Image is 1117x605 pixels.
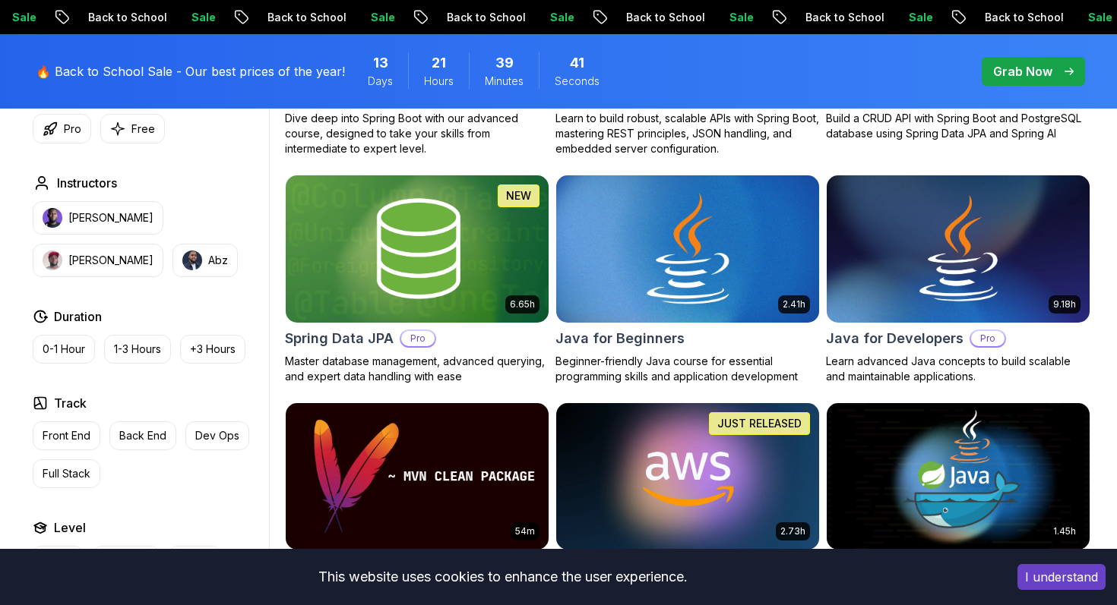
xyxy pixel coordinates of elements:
button: instructor imgAbz [172,244,238,277]
span: 39 Minutes [495,52,514,74]
p: Back to School [236,10,340,25]
span: 41 Seconds [570,52,584,74]
span: Minutes [485,74,524,89]
p: Grab Now [993,62,1052,80]
span: 13 Days [373,52,388,74]
h2: Level [54,518,86,537]
p: Pro [401,331,435,346]
button: 1-3 Hours [104,335,171,364]
p: Pro [971,331,1005,346]
p: 54m [515,525,535,537]
p: 2.73h [780,525,805,537]
button: Accept cookies [1017,564,1106,590]
img: Spring Data JPA card [286,175,549,323]
img: AWS for Developers card [556,403,819,550]
p: Back to School [595,10,698,25]
p: Learn advanced Java concepts to build scalable and maintainable applications. [826,354,1090,384]
p: 9.18h [1053,298,1076,310]
button: instructor img[PERSON_NAME] [33,244,163,277]
p: Back to School [774,10,878,25]
p: NEW [506,188,531,203]
a: Spring Data JPA card6.65hNEWSpring Data JPAProMaster database management, advanced querying, and ... [285,175,549,384]
span: Seconds [555,74,600,89]
img: instructor img [43,251,62,270]
span: Days [368,74,393,89]
button: Back End [109,421,176,450]
img: Java for Developers card [827,175,1090,323]
p: Sale [878,10,926,25]
p: 🔥 Back to School Sale - Our best prices of the year! [36,62,345,80]
p: Dive deep into Spring Boot with our advanced course, designed to take your skills from intermedia... [285,111,549,156]
p: Back to School [416,10,519,25]
a: Java for Developers card9.18hJava for DevelopersProLearn advanced Java concepts to build scalable... [826,175,1090,384]
button: Mid-level [93,546,160,575]
p: Free [131,121,155,137]
p: [PERSON_NAME] [68,210,153,225]
p: Sale [160,10,209,25]
a: Java for Beginners card2.41hJava for BeginnersBeginner-friendly Java course for essential program... [555,175,820,384]
h2: Java for Developers [826,328,964,349]
button: 0-1 Hour [33,335,95,364]
span: 21 Hours [432,52,446,74]
img: instructor img [182,251,202,270]
button: Full Stack [33,459,100,488]
p: Abz [208,253,228,268]
p: Beginner-friendly Java course for essential programming skills and application development [555,354,820,384]
p: Dev Ops [195,428,239,443]
span: Hours [424,74,454,89]
img: Maven Essentials card [286,403,549,550]
img: Java for Beginners card [549,172,825,326]
p: 1-3 Hours [114,342,161,357]
button: Pro [33,114,91,143]
button: Front End [33,421,100,450]
p: Build a CRUD API with Spring Boot and PostgreSQL database using Spring Data JPA and Spring AI [826,111,1090,141]
p: Master database management, advanced querying, and expert data handling with ease [285,354,549,384]
p: Front End [43,428,90,443]
p: Sale [519,10,568,25]
p: Back End [119,428,166,443]
div: This website uses cookies to enhance the user experience. [11,560,995,594]
button: +3 Hours [180,335,245,364]
p: [PERSON_NAME] [68,253,153,268]
p: Sale [340,10,388,25]
h2: Spring Data JPA [285,328,394,349]
button: instructor img[PERSON_NAME] [33,201,163,235]
p: +3 Hours [190,342,236,357]
p: JUST RELEASED [717,416,802,431]
p: Back to School [954,10,1057,25]
p: 1.45h [1053,525,1076,537]
p: 0-1 Hour [43,342,85,357]
h2: Track [54,394,87,412]
h2: Duration [54,307,102,326]
p: 6.65h [510,298,535,310]
img: instructor img [43,208,62,228]
p: Learn to build robust, scalable APIs with Spring Boot, mastering REST principles, JSON handling, ... [555,111,820,156]
button: Junior [33,546,84,575]
p: Sale [698,10,747,25]
button: Free [100,114,165,143]
h2: Instructors [57,174,117,192]
h2: Java for Beginners [555,328,685,349]
img: Docker for Java Developers card [827,403,1090,550]
p: Back to School [57,10,160,25]
button: Senior [169,546,221,575]
p: 2.41h [783,298,805,310]
p: Sale [1057,10,1106,25]
p: Pro [64,121,81,137]
button: Dev Ops [185,421,249,450]
p: Full Stack [43,466,90,481]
